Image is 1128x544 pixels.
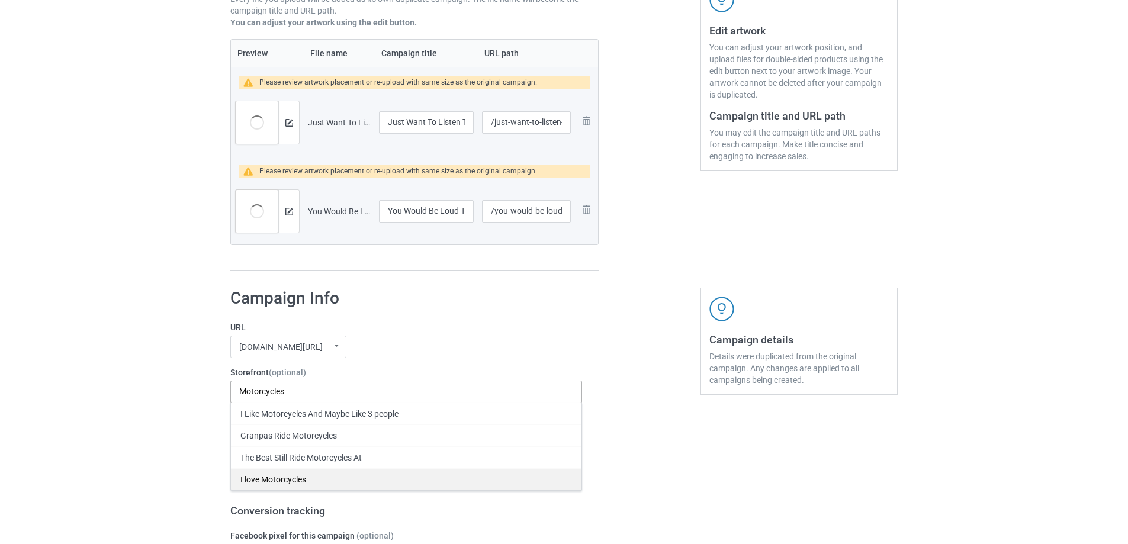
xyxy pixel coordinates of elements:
b: You can adjust your artwork using the edit button. [230,18,417,27]
div: Details were duplicated from the original campaign. Any changes are applied to all campaigns bein... [709,350,889,386]
span: (optional) [356,531,394,540]
h1: Campaign Info [230,288,582,309]
div: I love Motorcycles [231,468,581,490]
label: URL [230,321,582,333]
img: svg+xml;base64,PD94bWwgdmVyc2lvbj0iMS4wIiBlbmNvZGluZz0iVVRGLTgiPz4KPHN2ZyB3aWR0aD0iMTRweCIgaGVpZ2... [285,119,293,127]
label: Storefront [230,366,582,378]
th: Preview [231,40,304,67]
div: Please review artwork placement or re-upload with same size as the original campaign. [259,76,537,89]
div: You may edit the campaign title and URL paths for each campaign. Make title concise and engaging ... [709,127,889,162]
img: warning [243,167,259,176]
th: Campaign title [375,40,478,67]
img: warning [243,78,259,87]
label: Facebook pixel for this campaign [230,530,582,542]
img: svg+xml;base64,PD94bWwgdmVyc2lvbj0iMS4wIiBlbmNvZGluZz0iVVRGLTgiPz4KPHN2ZyB3aWR0aD0iNDJweCIgaGVpZ2... [709,297,734,321]
img: svg+xml;base64,PD94bWwgdmVyc2lvbj0iMS4wIiBlbmNvZGluZz0iVVRGLTgiPz4KPHN2ZyB3aWR0aD0iMjhweCIgaGVpZ2... [579,202,593,217]
img: svg+xml;base64,PD94bWwgdmVyc2lvbj0iMS4wIiBlbmNvZGluZz0iVVRGLTgiPz4KPHN2ZyB3aWR0aD0iMjhweCIgaGVpZ2... [579,114,593,128]
div: You Would Be Loud Too Funny Motorcycle.png [308,205,371,217]
img: svg+xml;base64,PD94bWwgdmVyc2lvbj0iMS4wIiBlbmNvZGluZz0iVVRGLTgiPz4KPHN2ZyB3aWR0aD0iMTRweCIgaGVpZ2... [285,208,293,215]
th: URL path [478,40,575,67]
th: File name [304,40,375,67]
h3: Campaign title and URL path [709,109,889,123]
div: Just Want To Listen To My Exhaust Biker Motorcycle.png [308,117,371,128]
div: [DOMAIN_NAME][URL] [239,343,323,351]
div: I Like Motorcycles And Maybe Like 3 people [231,403,581,424]
div: You can adjust your artwork position, and upload files for double-sided products using the edit b... [709,41,889,101]
h3: Campaign details [709,333,889,346]
div: Please review artwork placement or re-upload with same size as the original campaign. [259,165,537,178]
h3: Edit artwork [709,24,889,37]
span: (optional) [269,368,306,377]
div: The Best Still Ride Motorcycles At [231,446,581,468]
h3: Conversion tracking [230,504,582,517]
div: Granpas Ride Motorcycles [231,424,581,446]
